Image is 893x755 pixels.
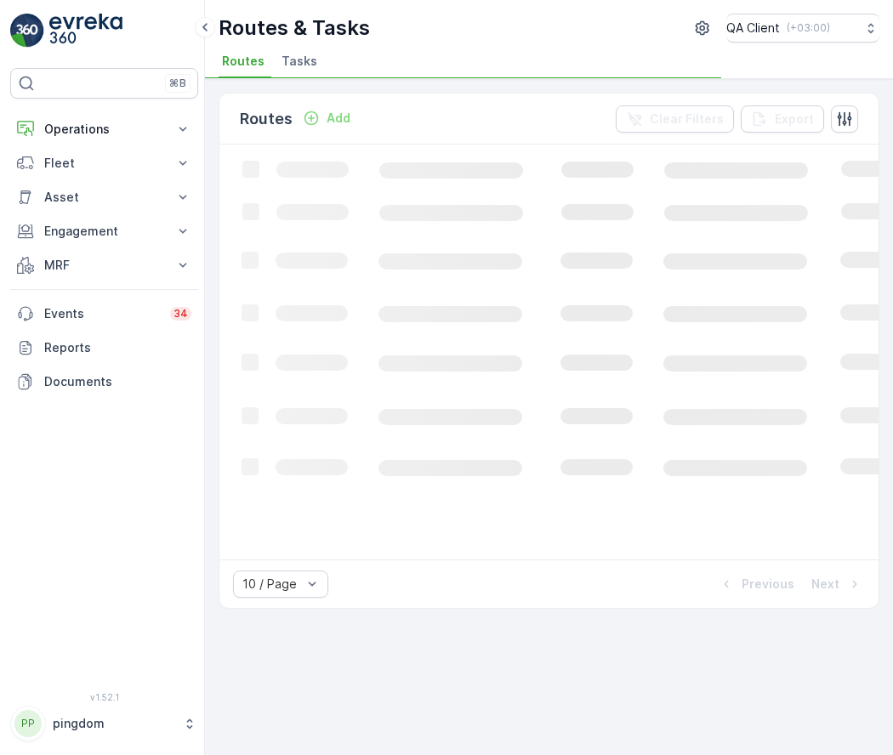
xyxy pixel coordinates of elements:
[44,121,164,138] p: Operations
[44,339,191,356] p: Reports
[811,576,839,593] p: Next
[10,331,198,365] a: Reports
[49,14,122,48] img: logo_light-DOdMpM7g.png
[742,576,794,593] p: Previous
[173,307,188,321] p: 34
[169,77,186,90] p: ⌘B
[219,14,370,42] p: Routes & Tasks
[10,180,198,214] button: Asset
[10,248,198,282] button: MRF
[44,155,164,172] p: Fleet
[616,105,734,133] button: Clear Filters
[44,189,164,206] p: Asset
[787,21,830,35] p: ( +03:00 )
[716,574,796,594] button: Previous
[10,692,198,702] span: v 1.52.1
[10,14,44,48] img: logo
[775,111,814,128] p: Export
[10,706,198,741] button: PPpingdom
[44,305,160,322] p: Events
[10,297,198,331] a: Events34
[726,20,780,37] p: QA Client
[240,107,293,131] p: Routes
[53,715,174,732] p: pingdom
[282,53,317,70] span: Tasks
[726,14,879,43] button: QA Client(+03:00)
[44,373,191,390] p: Documents
[296,108,357,128] button: Add
[222,53,264,70] span: Routes
[10,365,198,399] a: Documents
[14,710,42,737] div: PP
[741,105,824,133] button: Export
[10,214,198,248] button: Engagement
[44,223,164,240] p: Engagement
[10,112,198,146] button: Operations
[44,257,164,274] p: MRF
[810,574,865,594] button: Next
[327,110,350,127] p: Add
[10,146,198,180] button: Fleet
[650,111,724,128] p: Clear Filters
